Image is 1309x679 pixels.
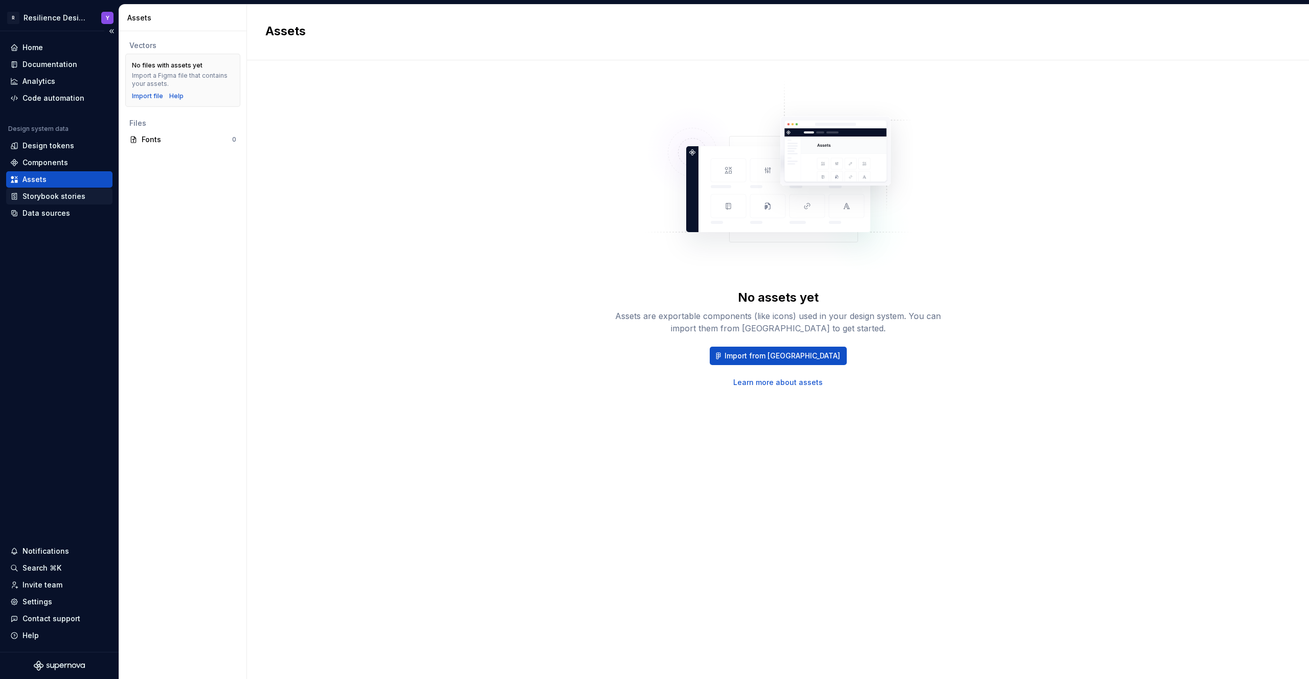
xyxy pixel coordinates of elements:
[738,289,819,306] div: No assets yet
[22,191,85,201] div: Storybook stories
[6,90,112,106] a: Code automation
[132,92,163,100] button: Import file
[34,661,85,671] svg: Supernova Logo
[615,310,942,334] div: Assets are exportable components (like icons) used in your design system. You can import them fro...
[22,157,68,168] div: Components
[24,13,89,23] div: Resilience Design System
[8,125,69,133] div: Design system data
[6,171,112,188] a: Assets
[6,205,112,221] a: Data sources
[22,563,61,573] div: Search ⌘K
[6,594,112,610] a: Settings
[6,560,112,576] button: Search ⌘K
[6,138,112,154] a: Design tokens
[22,42,43,53] div: Home
[129,40,236,51] div: Vectors
[22,614,80,624] div: Contact support
[6,73,112,89] a: Analytics
[22,580,62,590] div: Invite team
[733,377,823,388] a: Learn more about assets
[22,93,84,103] div: Code automation
[6,154,112,171] a: Components
[22,174,47,185] div: Assets
[6,543,112,559] button: Notifications
[6,188,112,205] a: Storybook stories
[6,610,112,627] button: Contact support
[22,630,39,641] div: Help
[104,24,119,38] button: Collapse sidebar
[232,135,236,144] div: 0
[6,39,112,56] a: Home
[132,61,202,70] div: No files with assets yet
[22,59,77,70] div: Documentation
[2,7,117,29] button: RResilience Design SystemY
[22,208,70,218] div: Data sources
[7,12,19,24] div: R
[132,72,234,88] div: Import a Figma file that contains your assets.
[106,14,109,22] div: Y
[725,351,840,361] span: Import from [GEOGRAPHIC_DATA]
[22,76,55,86] div: Analytics
[129,118,236,128] div: Files
[125,131,240,148] a: Fonts0
[6,577,112,593] a: Invite team
[127,13,242,23] div: Assets
[22,141,74,151] div: Design tokens
[22,597,52,607] div: Settings
[6,627,112,644] button: Help
[710,347,847,365] button: Import from [GEOGRAPHIC_DATA]
[22,546,69,556] div: Notifications
[6,56,112,73] a: Documentation
[265,23,1278,39] h2: Assets
[142,134,232,145] div: Fonts
[169,92,184,100] a: Help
